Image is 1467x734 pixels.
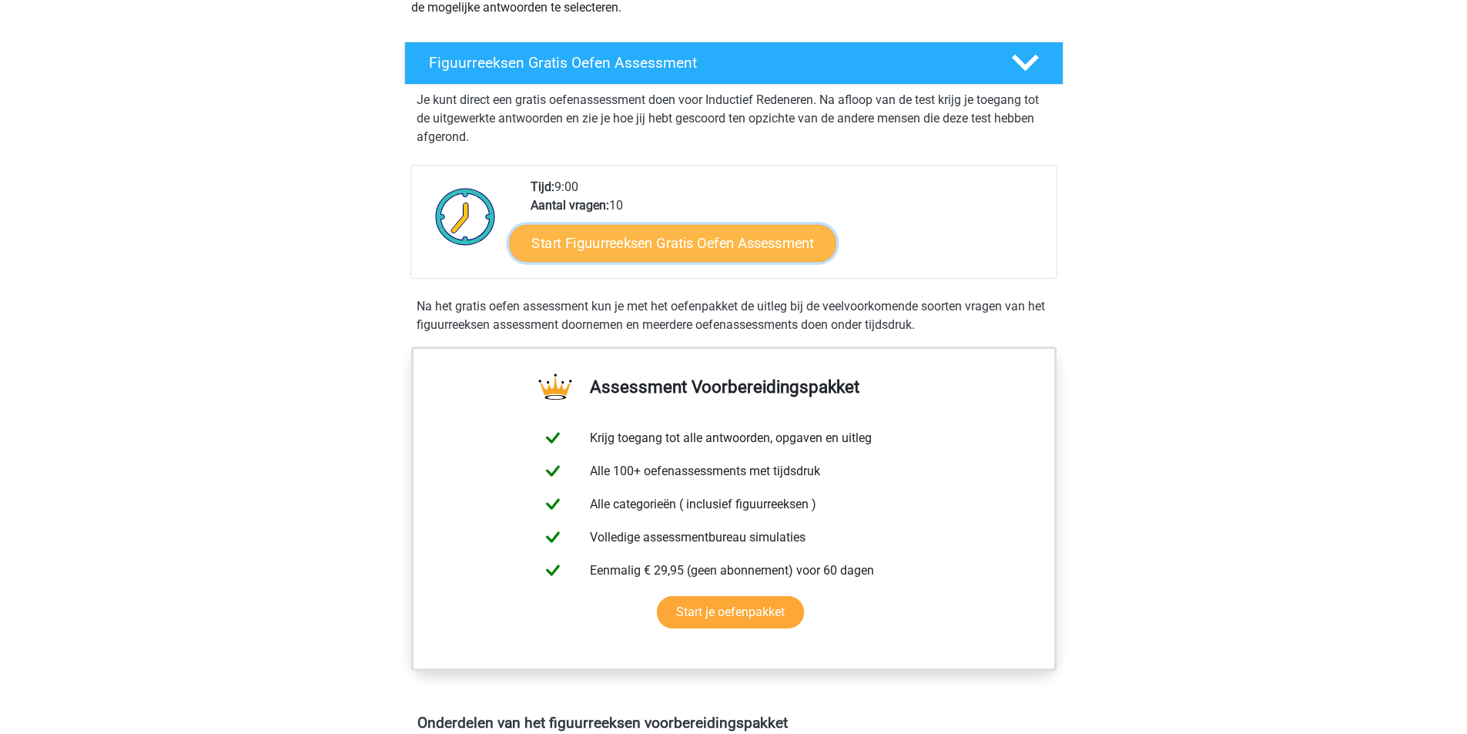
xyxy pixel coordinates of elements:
a: Start Figuurreeksen Gratis Oefen Assessment [509,224,836,261]
div: 9:00 10 [519,178,1056,278]
h4: Onderdelen van het figuurreeksen voorbereidingspakket [417,714,1050,732]
h4: Figuurreeksen Gratis Oefen Assessment [429,54,986,72]
b: Tijd: [531,179,554,194]
div: Na het gratis oefen assessment kun je met het oefenpakket de uitleg bij de veelvoorkomende soorte... [410,297,1057,334]
img: Klok [427,178,504,255]
p: Je kunt direct een gratis oefenassessment doen voor Inductief Redeneren. Na afloop van de test kr... [417,91,1051,146]
a: Figuurreeksen Gratis Oefen Assessment [398,42,1070,85]
a: Start je oefenpakket [657,596,804,628]
b: Aantal vragen: [531,198,609,213]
